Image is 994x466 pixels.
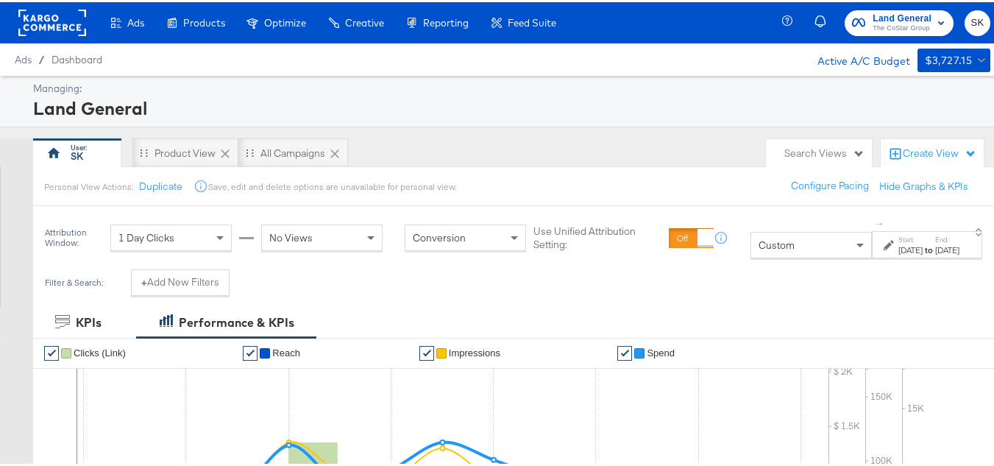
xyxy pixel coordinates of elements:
span: Spend [647,345,675,356]
div: [DATE] [935,242,959,254]
div: [DATE] [898,242,923,254]
div: $3,727.15 [925,49,973,68]
label: Start: [898,233,923,242]
span: The CoStar Group [873,21,931,32]
div: Product View [155,144,216,158]
div: Drag to reorder tab [246,146,254,155]
strong: + [141,273,147,287]
span: Reach [272,345,300,356]
span: Reporting [423,15,469,27]
span: Ads [127,15,144,27]
div: Active A/C Budget [802,46,910,68]
span: ↑ [873,219,887,225]
div: Personal View Actions: [44,179,133,191]
span: Optimize [264,15,306,27]
button: +Add New Filters [131,267,230,294]
div: SK [71,147,83,161]
div: Search Views [784,144,865,158]
label: End: [935,233,959,242]
a: Dashboard [52,52,102,63]
span: Custom [759,236,795,250]
div: Managing: [33,80,987,93]
span: Ads [15,52,32,63]
span: Clicks (Link) [74,345,126,356]
span: SK [970,13,984,29]
div: Land General [33,93,987,119]
button: $3,727.15 [917,46,990,70]
span: Conversion [413,229,466,242]
a: ✔ [44,344,59,359]
span: Feed Suite [508,15,556,27]
button: Hide Graphs & KPIs [879,177,968,191]
span: 1 Day Clicks [118,229,174,242]
button: Land GeneralThe CoStar Group [845,8,954,34]
div: Create View [903,144,976,159]
div: Save, edit and delete options are unavailable for personal view. [208,179,456,191]
button: SK [965,8,990,34]
span: Land General [873,9,931,24]
a: ✔ [617,344,632,359]
div: Attribution Window: [44,225,103,246]
span: Creative [345,15,384,27]
span: Impressions [449,345,500,356]
div: Performance & KPIs [179,312,294,329]
button: Duplicate [139,177,182,191]
div: KPIs [76,312,102,329]
a: ✔ [243,344,258,359]
label: Use Unified Attribution Setting: [533,222,663,250]
div: All Campaigns [260,144,325,158]
span: / [32,52,52,63]
span: No Views [269,229,313,242]
div: Filter & Search: [44,275,104,286]
strong: to [923,242,935,253]
button: Configure Pacing [781,171,879,197]
div: Drag to reorder tab [140,146,148,155]
a: ✔ [419,344,434,359]
span: Products [183,15,225,27]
